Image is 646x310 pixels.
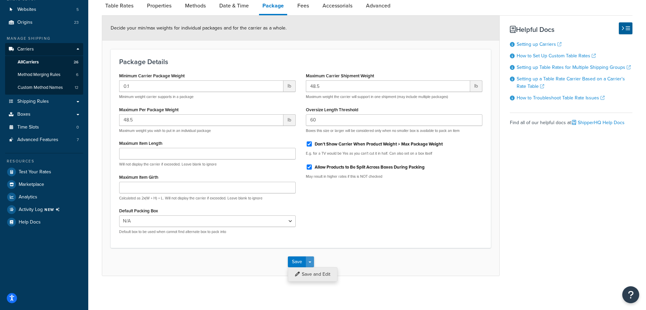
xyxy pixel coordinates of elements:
[283,80,296,92] span: lb
[306,151,482,156] p: E.g. for a TV would be Yes as you can't cut it in half. Can also set on a box itself
[306,94,482,99] p: Maximum weight the carrier will support in one shipment (may include multiple packages)
[470,80,482,92] span: lb
[510,113,632,128] div: Find all of our helpful docs at:
[17,20,33,25] span: Origins
[17,99,49,104] span: Shipping Rules
[17,112,31,117] span: Boxes
[19,169,51,175] span: Test Your Rates
[76,7,79,13] span: 5
[510,26,632,33] h3: Helpful Docs
[572,119,625,126] a: ShipperHQ Help Docs
[19,182,44,188] span: Marketplace
[288,267,337,282] button: Save and Edit
[517,41,561,48] a: Setting up Carriers
[119,196,296,201] p: Calculated as 2x(W + H) + L. Will not display the carrier if exceeded. Leave blank to ignore
[74,59,78,65] span: 26
[5,36,83,41] div: Manage Shipping
[18,85,63,91] span: Custom Method Names
[119,58,482,65] h3: Package Details
[5,108,83,121] a: Boxes
[315,164,425,170] label: Allow Products to Be Split Across Boxes During Packing
[517,75,625,90] a: Setting up a Table Rate Carrier Based on a Carrier's Rate Table
[5,3,83,16] a: Websites5
[5,43,83,56] a: Carriers
[306,73,374,78] label: Maximum Carrier Shipment Weight
[119,141,162,146] label: Maximum Item Length
[119,175,158,180] label: Maximum Item Girth
[5,81,83,94] li: Custom Method Names
[44,207,62,212] span: NEW
[517,64,631,71] a: Setting up Table Rates for Multiple Shipping Groups
[5,69,83,81] li: Method Merging Rules
[74,20,79,25] span: 23
[5,204,83,216] a: Activity LogNEW
[5,158,83,164] div: Resources
[5,121,83,134] a: Time Slots0
[119,162,296,167] p: Will not display the carrier if exceeded. Leave blank to ignore
[5,16,83,29] a: Origins23
[119,229,296,234] p: Default box to be used when cannot find alternate box to pack into
[5,81,83,94] a: Custom Method Names12
[19,205,62,214] span: Activity Log
[18,72,60,78] span: Method Merging Rules
[17,137,58,143] span: Advanced Features
[19,219,41,225] span: Help Docs
[5,204,83,216] li: [object Object]
[5,16,83,29] li: Origins
[306,174,482,179] p: May result in higher rates if this is NOT checked
[5,121,83,134] li: Time Slots
[17,7,36,13] span: Websites
[5,134,83,146] li: Advanced Features
[622,286,639,303] button: Open Resource Center
[619,22,632,34] button: Hide Help Docs
[119,208,158,213] label: Default Packing Box
[306,107,358,112] label: Oversize Length Threshold
[76,124,79,130] span: 0
[77,137,79,143] span: 7
[5,3,83,16] li: Websites
[5,56,83,69] a: AllCarriers26
[5,216,83,228] a: Help Docs
[5,178,83,191] a: Marketplace
[5,191,83,203] a: Analytics
[111,24,287,32] span: Decide your min/max weights for individual packages and for the carrier as a whole.
[76,72,78,78] span: 6
[5,43,83,95] li: Carriers
[5,134,83,146] a: Advanced Features7
[18,59,39,65] span: All Carriers
[517,52,596,59] a: How to Set Up Custom Table Rates
[283,114,296,126] span: lb
[5,69,83,81] a: Method Merging Rules6
[17,124,39,130] span: Time Slots
[119,128,296,133] p: Maximum weight you wish to put in an individual package
[119,107,179,112] label: Maximum Per Package Weight
[17,46,34,52] span: Carriers
[288,256,306,267] button: Save
[75,85,78,91] span: 12
[119,94,296,99] p: Minimum weight carrier supports in a package
[315,141,443,147] label: Don't Show Carrier When Product Weight > Max Package Weight
[5,95,83,108] a: Shipping Rules
[517,94,605,101] a: How to Troubleshoot Table Rate Issues
[5,166,83,178] a: Test Your Rates
[306,128,482,133] p: Boxes this size or larger will be considered only when no smaller box is available to pack an item
[119,73,185,78] label: Minimum Carrier Package Weight
[19,194,37,200] span: Analytics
